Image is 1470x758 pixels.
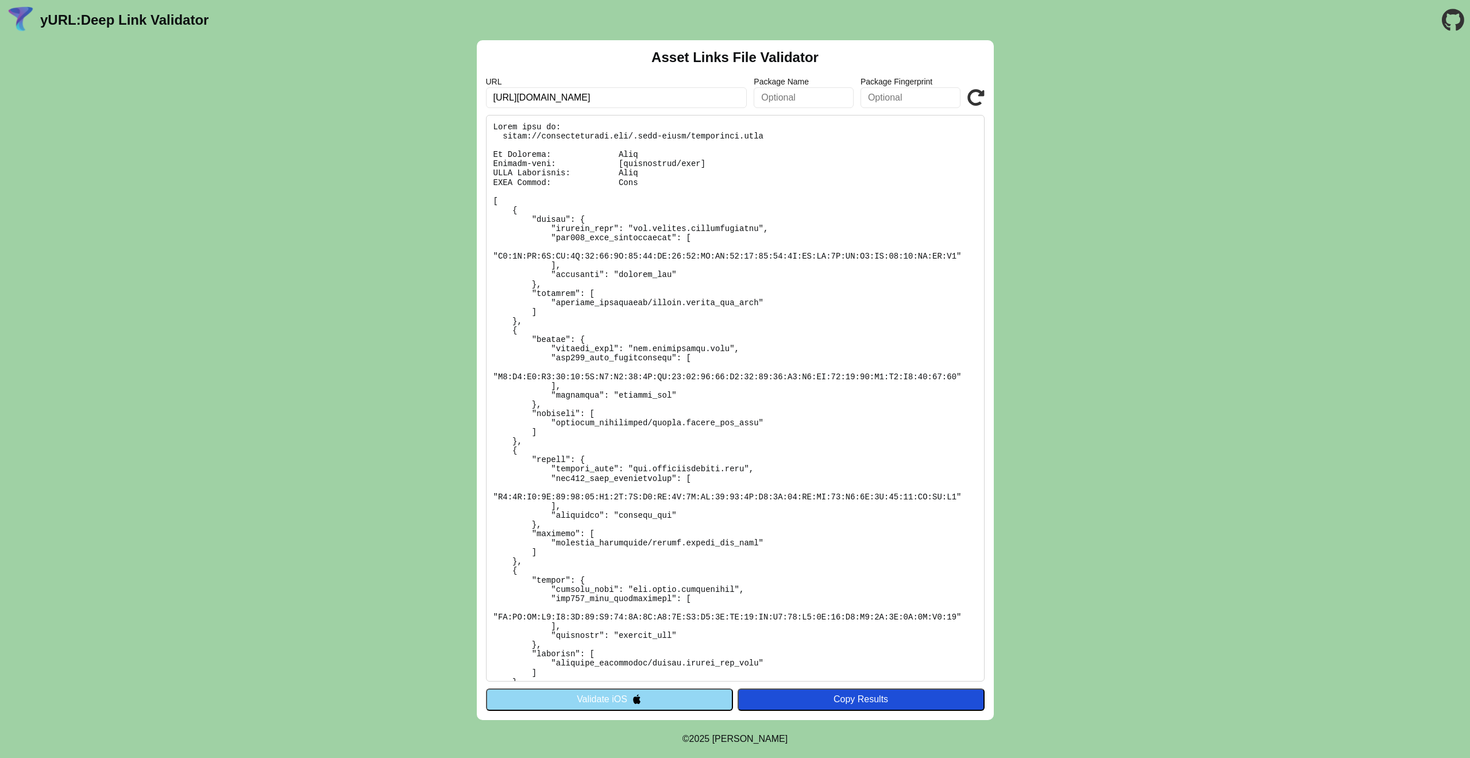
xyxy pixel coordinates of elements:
[486,115,985,682] pre: Lorem ipsu do: sitam://consecteturadi.eli/.sedd-eiusm/temporinci.utla Et Dolorema: Aliq Enimadm-v...
[861,77,960,86] label: Package Fingerprint
[40,12,209,28] a: yURL:Deep Link Validator
[6,5,36,35] img: yURL Logo
[689,734,710,744] span: 2025
[754,77,854,86] label: Package Name
[651,49,819,66] h2: Asset Links File Validator
[712,734,788,744] a: Michael Ibragimchayev's Personal Site
[486,688,733,710] button: Validate iOS
[743,694,979,705] div: Copy Results
[486,87,747,108] input: Required
[486,77,747,86] label: URL
[682,720,788,758] footer: ©
[861,87,960,108] input: Optional
[754,87,854,108] input: Optional
[632,694,642,704] img: appleIcon.svg
[738,688,985,710] button: Copy Results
